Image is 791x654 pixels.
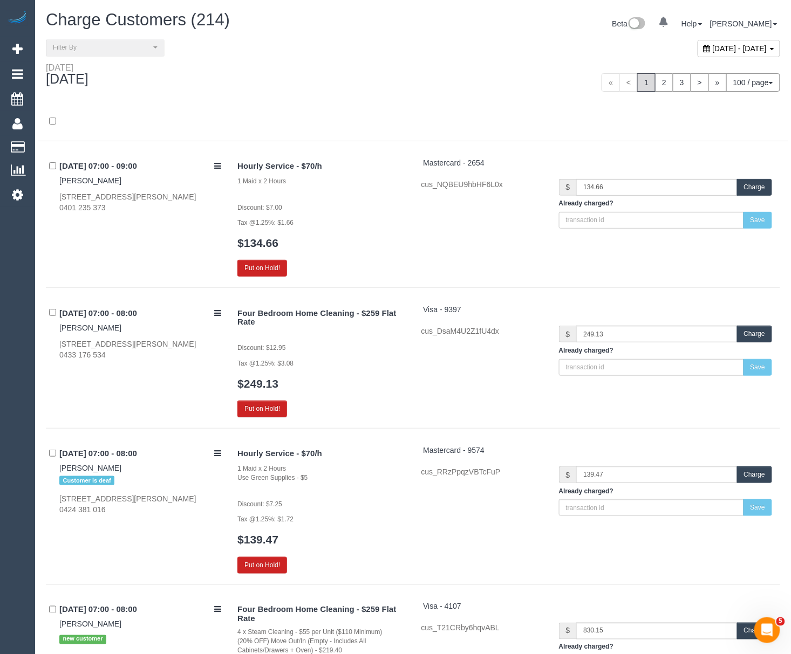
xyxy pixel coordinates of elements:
[59,176,121,185] a: [PERSON_NAME]
[637,73,656,92] span: 1
[737,326,772,342] button: Charge
[59,449,221,458] h4: [DATE] 07:00 - 08:00
[237,344,285,352] small: Discount: $12.95
[423,305,461,314] a: Visa - 9397
[59,339,221,360] div: [STREET_ADDRESS][PERSON_NAME] 0433 176 534
[237,219,294,226] small: Tax @1.25%: $1.66
[673,73,691,92] a: 3
[237,162,405,171] h4: Hourly Service - $70/h
[237,360,294,367] small: Tax @1.25%: $3.08
[559,644,772,651] h5: Already charged?
[713,44,767,53] span: [DATE] - [DATE]
[423,159,485,167] a: Mastercard - 2654
[59,493,221,515] div: [STREET_ADDRESS][PERSON_NAME] 0424 381 016
[237,473,405,483] div: Use Green Supplies - $5
[237,260,287,277] button: Put on Hold!
[59,464,121,472] a: [PERSON_NAME]
[237,500,282,508] small: Discount: $7.25
[628,17,645,31] img: New interface
[559,359,744,376] input: transaction id
[237,465,286,472] small: 1 Maid x 2 Hours
[59,191,221,213] div: [STREET_ADDRESS][PERSON_NAME] 0401 235 373
[59,309,221,318] h4: [DATE] 07:00 - 08:00
[237,204,282,211] small: Discount: $7.00
[59,162,221,171] h4: [DATE] 07:00 - 09:00
[46,63,88,72] div: [DATE]
[53,43,151,52] span: Filter By
[421,326,543,336] div: cus_DsaM4U2Z1fU4dx
[559,499,744,516] input: transaction id
[754,617,780,643] iframe: Intercom live chat
[602,73,780,92] nav: Pagination navigation
[46,63,99,87] div: [DATE]
[237,377,278,390] a: $249.13
[237,177,286,185] small: 1 Maid x 2 Hours
[602,73,620,92] span: «
[59,630,221,646] div: Tags
[237,449,405,458] h4: Hourly Service - $70/h
[737,466,772,483] button: Charge
[737,623,772,639] button: Charge
[423,602,461,611] a: Visa - 4107
[59,605,221,615] h4: [DATE] 07:00 - 08:00
[655,73,673,92] a: 2
[237,309,405,327] h4: Four Bedroom Home Cleaning - $259 Flat Rate
[710,19,778,28] a: [PERSON_NAME]
[46,39,165,56] button: Filter By
[559,200,772,207] h5: Already charged?
[737,179,772,196] button: Charge
[559,326,577,342] span: $
[559,347,772,354] h5: Already charged?
[237,628,405,637] div: 4 x Steam Cleaning - $55 per Unit ($110 Minimum)
[559,179,577,196] span: $
[776,617,785,626] span: 5
[423,446,485,455] a: Mastercard - 9574
[726,73,780,92] button: 100 / page
[59,635,106,644] span: new customer
[559,466,577,483] span: $
[237,237,278,249] a: $134.66
[59,476,114,485] span: Customer is deaf
[59,473,221,487] div: Tags
[46,10,230,29] span: Charge Customers (214)
[559,212,744,229] input: transaction id
[559,623,577,639] span: $
[6,11,28,26] img: Automaid Logo
[708,73,727,92] a: »
[59,620,121,629] a: [PERSON_NAME]
[421,623,543,634] div: cus_T21CRby6hqvABL
[612,19,646,28] a: Beta
[691,73,709,92] a: >
[59,323,121,332] a: [PERSON_NAME]
[237,401,287,417] button: Put on Hold!
[681,19,703,28] a: Help
[237,557,287,574] button: Put on Hold!
[237,515,294,523] small: Tax @1.25%: $1.72
[421,466,543,477] div: cus_RRzPpqzVBTcFuP
[237,605,405,623] h4: Four Bedroom Home Cleaning - $259 Flat Rate
[421,179,543,190] div: cus_NQBEU9hbHF6L0x
[237,533,278,546] a: $139.47
[559,488,772,495] h5: Already charged?
[619,73,638,92] span: <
